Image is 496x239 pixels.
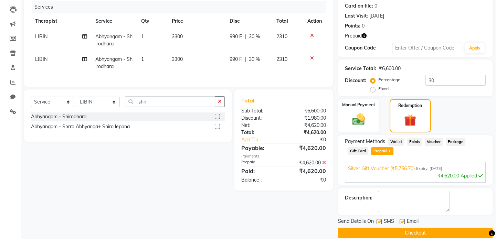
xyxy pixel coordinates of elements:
span: Payment Methods [345,138,385,145]
div: ₹6,600.00 [379,65,401,72]
div: ₹0 [292,136,331,143]
div: Total: [236,129,284,136]
input: Search or Scan [125,96,215,107]
img: _cash.svg [348,112,369,127]
div: ₹4,620.00 Applied [348,172,483,180]
span: Wallet [388,138,404,146]
div: Balance : [236,176,284,184]
span: | [245,56,246,63]
span: 990 F [230,33,242,40]
th: Price [168,13,225,29]
th: Service [91,13,137,29]
div: Sub Total: [236,107,284,115]
span: 1 [141,33,144,40]
div: ₹4,620.00 [284,159,331,166]
div: Prepaid [236,159,284,166]
span: Package [446,138,466,146]
div: 0 [362,22,365,30]
div: ₹4,620.00 [284,129,331,136]
div: Discount: [236,115,284,122]
img: _gift.svg [400,113,420,128]
div: Description: [345,194,372,202]
div: ₹4,620.00 [284,144,331,152]
label: Percentage [378,77,400,83]
th: Disc [225,13,272,29]
span: Email [407,218,419,226]
span: LIBIN [35,33,48,40]
div: Discount: [345,77,366,84]
input: Enter Offer / Coupon Code [392,43,462,53]
th: Therapist [31,13,91,29]
span: SMS [384,218,394,226]
div: ₹0 [284,176,331,184]
div: ₹4,620.00 [284,122,331,129]
span: 2310 [276,56,287,62]
div: Payments [241,153,326,159]
label: Fixed [378,86,389,92]
span: Points [407,138,422,146]
span: Send Details On [338,218,374,226]
span: LIBIN [35,56,48,62]
div: 0 [374,2,377,10]
div: [DATE] [369,12,384,20]
th: Total [272,13,304,29]
span: 3300 [172,56,183,62]
span: Voucher [425,138,443,146]
div: Payable: [236,144,284,152]
span: | [245,33,246,40]
span: Prepaid [345,32,362,40]
span: 30 % [249,33,260,40]
span: Prepaid [371,147,393,155]
div: ₹4,620.00 [284,167,331,175]
label: Redemption [398,102,422,109]
span: Silver Gift Voucher (₹5,756.70) [348,165,415,172]
span: 1 [388,150,391,154]
div: Service Total: [345,65,376,72]
div: Services [32,1,331,13]
div: Points: [345,22,360,30]
th: Qty [137,13,168,29]
div: Card on file: [345,2,373,10]
button: Checkout [338,228,493,238]
div: Paid: [236,167,284,175]
button: Apply [465,43,485,53]
span: Abhyangam - Shirodhara [95,33,133,47]
div: Net: [236,122,284,129]
div: Coupon Code [345,44,392,52]
div: ₹6,600.00 [284,107,331,115]
span: 3300 [172,33,183,40]
a: Add Tip [236,136,292,143]
span: Abhyangam - Shirodhara [95,56,133,69]
span: 30 % [249,56,260,63]
span: 1 [141,56,144,62]
span: 2310 [276,33,287,40]
label: Manual Payment [342,102,375,108]
span: 990 F [230,56,242,63]
th: Action [303,13,326,29]
div: Abhyangam - Shirodhara [31,113,86,120]
span: Gift Card [348,147,368,155]
div: Last Visit: [345,12,368,20]
div: ₹1,980.00 [284,115,331,122]
span: Total [241,97,257,104]
span: Expiry: [DATE] [416,166,442,172]
div: Abhyangam - Shrro Abhyanga+ Shiro lepana [31,123,130,130]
